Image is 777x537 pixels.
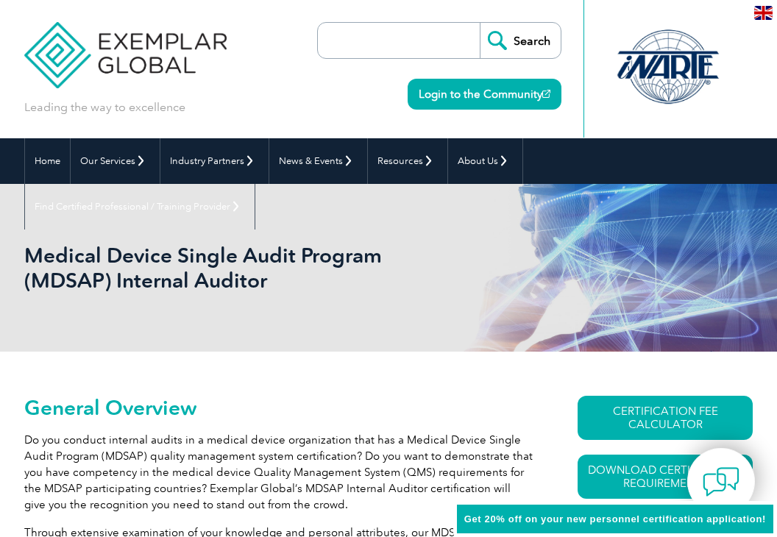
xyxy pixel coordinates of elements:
a: Our Services [71,138,160,184]
a: Find Certified Professional / Training Provider [25,184,255,230]
input: Search [480,23,561,58]
img: en [754,6,773,20]
a: News & Events [269,138,367,184]
a: Download Certification Requirements [578,455,753,499]
a: CERTIFICATION FEE CALCULATOR [578,396,753,440]
img: contact-chat.png [703,463,739,500]
a: About Us [448,138,522,184]
a: Industry Partners [160,138,269,184]
img: open_square.png [542,90,550,98]
a: Home [25,138,70,184]
p: Do you conduct internal audits in a medical device organization that has a Medical Device Single ... [24,432,534,513]
a: Login to the Community [408,79,561,110]
p: Leading the way to excellence [24,99,185,115]
h1: Medical Device Single Audit Program (MDSAP) Internal Auditor [24,243,425,293]
span: Get 20% off on your new personnel certification application! [464,513,766,524]
h2: General Overview [24,396,534,419]
a: Resources [368,138,447,184]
